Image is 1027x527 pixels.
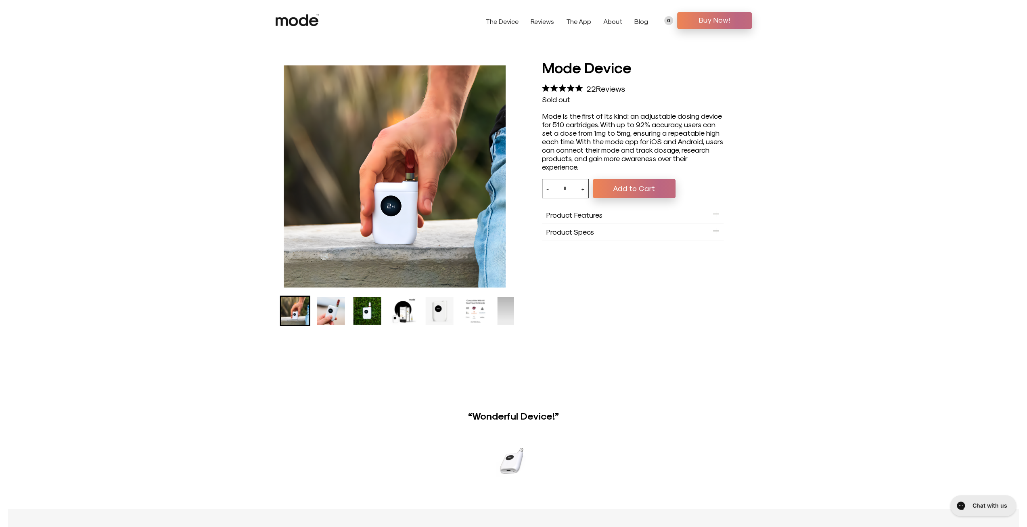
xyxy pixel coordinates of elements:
[424,296,454,326] li: Go to slide 6
[664,16,673,25] a: 0
[634,17,648,25] a: Blog
[281,297,309,325] img: Mode Device
[581,179,584,198] button: +
[276,57,514,326] product-gallery: Mode Device product carousel
[276,296,514,326] div: Mode Device product thumbnail
[425,297,453,325] img: Mode Device
[603,17,622,25] a: About
[353,297,381,325] img: Mode Device
[586,84,596,93] span: 22
[460,296,491,326] li: Go to slide 7
[389,297,417,325] img: Mode Device
[317,297,345,325] img: Mode Device
[388,296,418,326] li: Go to slide 5
[276,411,752,477] div: 1 of 3
[946,492,1019,519] iframe: Gorgias live chat messenger
[496,445,532,477] img: ~ Angela A. ~
[486,17,519,25] a: The Device
[677,12,752,29] a: Buy Now!
[496,296,527,326] li: 8 of 8
[280,296,310,326] li: Go to slide 2
[596,84,625,93] span: Reviews
[546,210,602,219] span: Product Features
[276,411,752,420] h4: “Wonderful Device!”
[284,65,506,288] img: Mode Device
[284,65,506,288] div: Mode Device product carousel
[683,14,746,26] span: Buy Now!
[542,95,570,103] span: Sold out
[542,111,724,171] div: Mode is the first of its kind: an adjustable dosing device for 510 cartridges. With up to 92% acc...
[566,17,591,25] a: The App
[316,296,346,326] li: Go to slide 3
[593,179,676,198] button: Add to Cart
[276,411,752,477] div: Testimonial
[531,17,554,25] a: Reviews
[546,179,549,198] button: -
[546,227,594,236] span: Product Specs
[284,65,506,288] li: 2 of 8
[352,296,382,326] li: Go to slide 4
[542,81,625,95] div: 22Reviews
[542,57,724,77] h1: Mode Device
[462,297,489,325] img: Mode Device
